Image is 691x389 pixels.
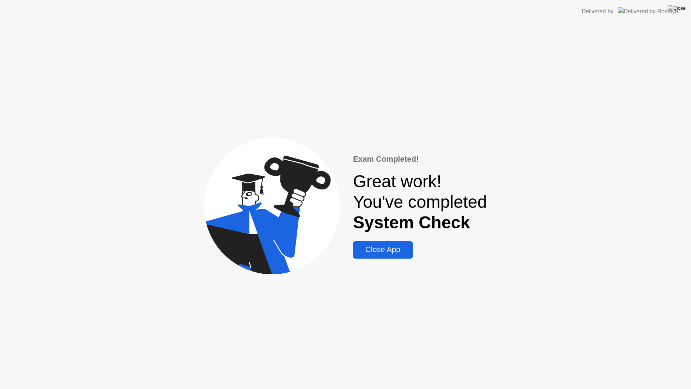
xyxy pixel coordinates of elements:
[353,241,412,259] button: Close App
[353,171,487,233] div: Great work! You've completed
[668,5,686,11] img: Close
[582,7,614,16] div: Delivered by
[353,153,487,165] div: Exam Completed!
[618,7,678,15] img: Delivered by Rosalyn
[355,245,410,254] div: Close App
[353,213,470,232] b: System Check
